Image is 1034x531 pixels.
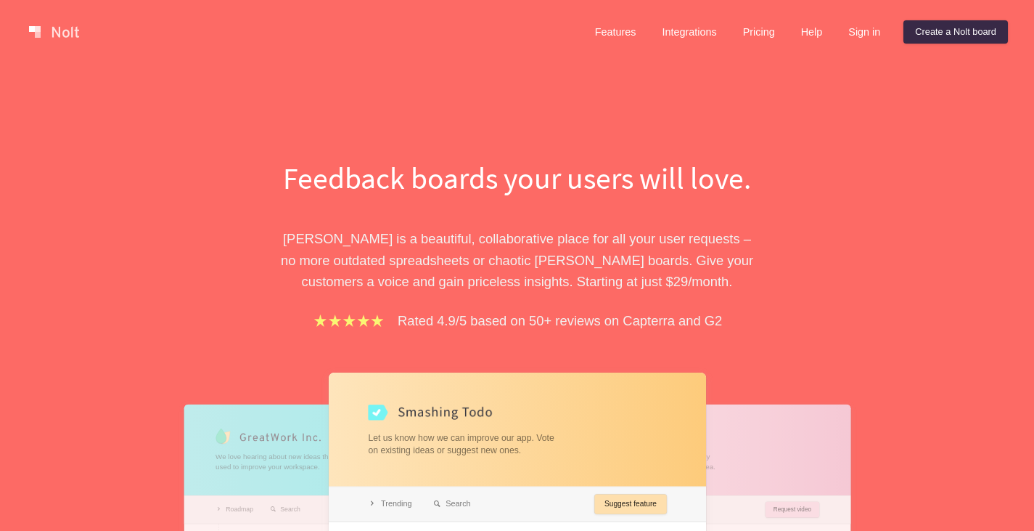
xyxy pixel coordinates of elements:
a: Sign in [837,20,892,44]
a: Integrations [650,20,728,44]
a: Help [789,20,834,44]
a: Features [583,20,648,44]
a: Pricing [731,20,787,44]
img: stars.b067e34983.png [312,312,386,329]
p: [PERSON_NAME] is a beautiful, collaborative place for all your user requests – no more outdated s... [267,228,768,292]
p: Rated 4.9/5 based on 50+ reviews on Capterra and G2 [398,310,722,331]
a: Create a Nolt board [903,20,1008,44]
h1: Feedback boards your users will love. [267,157,768,199]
